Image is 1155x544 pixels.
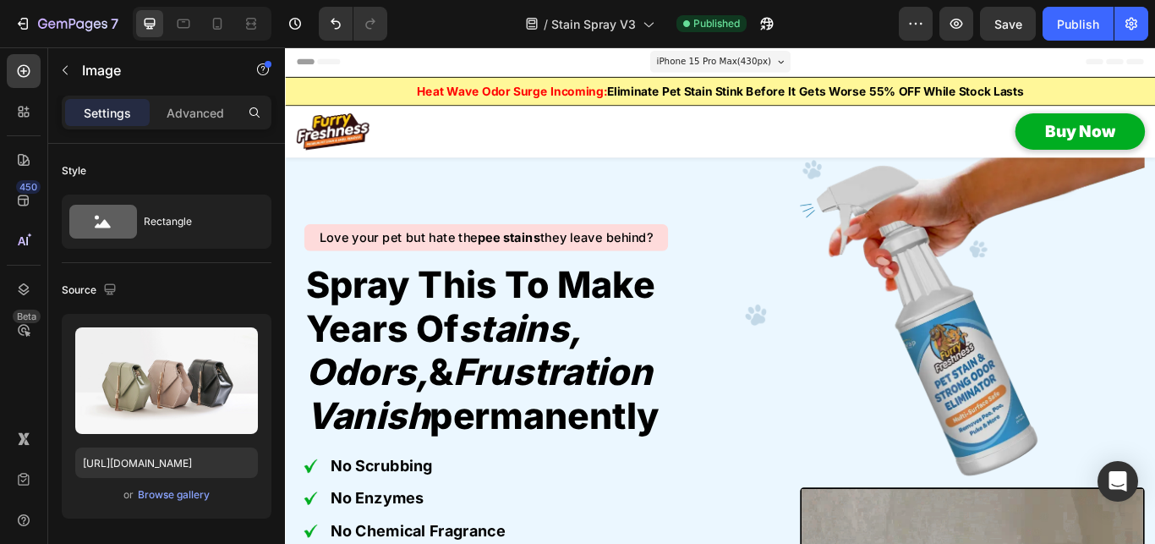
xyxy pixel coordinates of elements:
[285,47,1155,544] iframe: Design area
[551,15,636,33] span: Stain Spray V3
[62,163,86,179] div: Style
[1057,15,1099,33] div: Publish
[62,279,120,302] div: Source
[994,17,1022,31] span: Save
[22,481,37,496] img: gempages_501216392909947834-e9d8b227-826b-4088-a6e7-8d31734dbdb5.webp
[75,448,258,478] input: https://example.com/image.jpg
[144,202,247,241] div: Rectangle
[600,129,1002,500] img: gempages_501216392909947834-669ce417-14d0-46c4-bfd2-1d6e3c56d27a.png
[75,327,258,434] img: preview-image
[123,485,134,505] span: or
[13,310,41,323] div: Beta
[980,7,1036,41] button: Save
[52,472,259,504] p: No Scrubbing
[1043,7,1114,41] button: Publish
[84,104,131,122] p: Settings
[24,303,344,404] i: stains, odors,
[40,210,429,236] p: Love your pet but hate the they leave behind?
[1098,461,1138,502] div: Open Intercom Messenger
[137,486,211,503] button: Browse gallery
[851,77,1002,120] a: Buy Now
[52,510,259,542] p: No Enzymes
[82,60,226,80] p: Image
[224,214,298,231] strong: pee stains
[544,15,548,33] span: /
[167,104,224,122] p: Advanced
[24,354,428,455] i: frustration vanish
[138,487,210,503] div: Browse gallery
[22,250,517,457] h2: spray this to make years of & permanently
[22,519,37,534] img: gempages_501216392909947834-e9d8b227-826b-4088-a6e7-8d31734dbdb5.webp
[693,16,740,31] span: Published
[319,7,387,41] div: Undo/Redo
[16,180,41,194] div: 450
[885,82,967,116] p: Buy Now
[111,14,118,34] p: 7
[7,7,126,41] button: 7
[536,299,561,325] img: gempages_501216392909947834-2724868c-8175-4b3f-a579-ab3eef65f3f4.webp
